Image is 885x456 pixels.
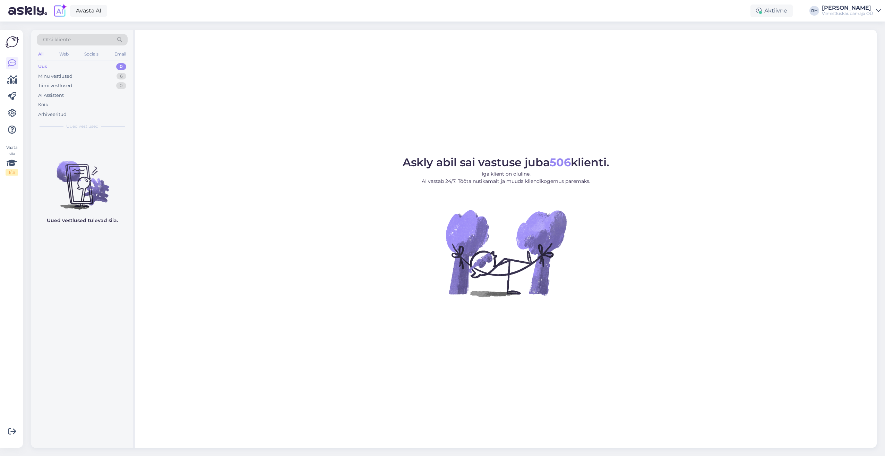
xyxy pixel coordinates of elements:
[83,50,100,59] div: Socials
[822,11,873,16] div: Viimistluskaubamaja OÜ
[38,63,47,70] div: Uus
[809,6,819,16] div: RH
[37,50,45,59] div: All
[822,5,881,16] a: [PERSON_NAME]Viimistluskaubamaja OÜ
[550,155,571,169] b: 506
[116,63,126,70] div: 0
[444,191,568,315] img: No Chat active
[822,5,873,11] div: [PERSON_NAME]
[70,5,107,17] a: Avasta AI
[66,123,98,129] span: Uued vestlused
[6,35,19,49] img: Askly Logo
[38,111,67,118] div: Arhiveeritud
[58,50,70,59] div: Web
[403,155,609,169] span: Askly abil sai vastuse juba klienti.
[403,170,609,185] p: Iga klient on oluline. AI vastab 24/7. Tööta nutikamalt ja muuda kliendikogemus paremaks.
[47,217,118,224] p: Uued vestlused tulevad siia.
[53,3,67,18] img: explore-ai
[116,82,126,89] div: 0
[38,101,48,108] div: Kõik
[38,92,64,99] div: AI Assistent
[6,144,18,176] div: Vaata siia
[38,82,72,89] div: Tiimi vestlused
[6,169,18,176] div: 1 / 3
[117,73,126,80] div: 6
[43,36,71,43] span: Otsi kliente
[750,5,793,17] div: Aktiivne
[38,73,72,80] div: Minu vestlused
[113,50,128,59] div: Email
[31,148,133,211] img: No chats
